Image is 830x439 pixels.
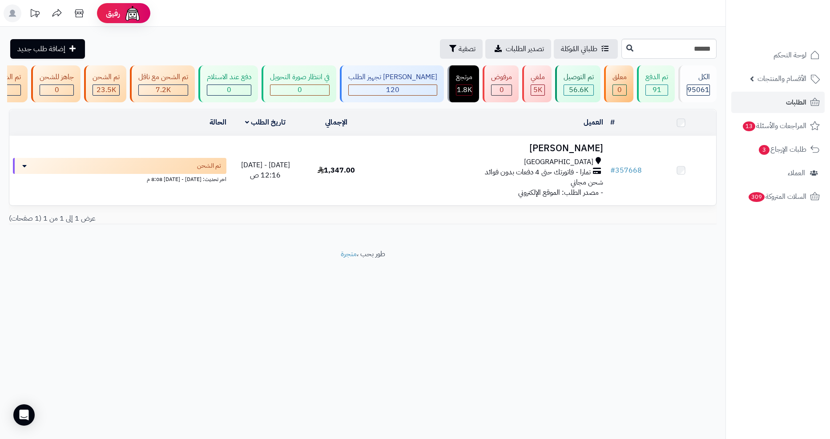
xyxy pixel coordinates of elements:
td: - مصدر الطلب: الموقع الإلكتروني [371,136,607,205]
span: العملاء [788,167,805,179]
div: مرتجع [456,72,472,82]
div: اخر تحديث: [DATE] - [DATE] 8:08 م [13,174,226,183]
div: [PERSON_NAME] تجهيز الطلب [348,72,437,82]
a: في انتظار صورة التحويل 0 [260,65,338,102]
span: 1,347.00 [318,165,355,176]
span: طلبات الإرجاع [758,143,806,156]
span: الطلبات [786,96,806,109]
div: ملغي [531,72,545,82]
div: دفع عند الاستلام [207,72,251,82]
span: تمارا - فاتورتك حتى 4 دفعات بدون فوائد [485,167,591,177]
a: # [610,117,615,128]
div: 120 [349,85,437,95]
a: مرتجع 1.8K [446,65,481,102]
span: 0 [227,85,231,95]
a: السلات المتروكة309 [731,186,825,207]
div: مرفوض [491,72,512,82]
div: 0 [492,85,512,95]
a: مرفوض 0 [481,65,520,102]
a: تم الشحن 23.5K [82,65,128,102]
span: 23.5K [97,85,116,95]
div: تم التوصيل [564,72,594,82]
a: طلباتي المُوكلة [554,39,618,59]
a: تصدير الطلبات [485,39,551,59]
span: [DATE] - [DATE] 12:16 ص [241,160,290,181]
div: 0 [40,85,73,95]
div: 4975 [531,85,544,95]
div: Open Intercom Messenger [13,404,35,426]
div: 91 [646,85,668,95]
div: جاهز للشحن [40,72,74,82]
span: المراجعات والأسئلة [742,120,806,132]
span: [GEOGRAPHIC_DATA] [524,157,593,167]
span: 120 [386,85,399,95]
a: تم التوصيل 56.6K [553,65,602,102]
a: دفع عند الاستلام 0 [197,65,260,102]
a: تاريخ الطلب [245,117,286,128]
a: الطلبات [731,92,825,113]
span: 0 [617,85,622,95]
a: الإجمالي [325,117,347,128]
a: العميل [584,117,603,128]
span: شحن مجاني [571,177,603,188]
a: [PERSON_NAME] تجهيز الطلب 120 [338,65,446,102]
span: 1.8K [457,85,472,95]
span: 309 [749,192,765,202]
span: رفيق [106,8,120,19]
a: طلبات الإرجاع3 [731,139,825,160]
span: 7.2K [156,85,171,95]
a: متجرة [341,249,357,259]
span: 13 [743,121,755,131]
span: تصدير الطلبات [506,44,544,54]
div: 7223 [139,85,188,95]
h3: [PERSON_NAME] [375,143,603,153]
div: تم الشحن مع ناقل [138,72,188,82]
span: تصفية [459,44,475,54]
span: الأقسام والمنتجات [757,72,806,85]
a: تم الدفع 91 [635,65,677,102]
span: 91 [653,85,661,95]
a: لوحة التحكم [731,44,825,66]
div: عرض 1 إلى 1 من 1 (1 صفحات) [2,213,363,224]
span: 5K [533,85,542,95]
span: # [610,165,615,176]
div: 56628 [564,85,593,95]
a: تم الشحن مع ناقل 7.2K [128,65,197,102]
div: 0 [270,85,329,95]
span: 95061 [687,85,709,95]
div: معلق [612,72,627,82]
a: #357668 [610,165,642,176]
button: تصفية [440,39,483,59]
span: 0 [298,85,302,95]
div: 23482 [93,85,119,95]
div: 1811 [456,85,472,95]
span: 3 [759,145,770,155]
img: ai-face.png [124,4,141,22]
span: 0 [500,85,504,95]
span: طلباتي المُوكلة [561,44,597,54]
a: تحديثات المنصة [24,4,46,24]
div: تم الدفع [645,72,668,82]
a: معلق 0 [602,65,635,102]
a: الحالة [210,117,226,128]
span: إضافة طلب جديد [17,44,65,54]
a: العملاء [731,162,825,184]
a: إضافة طلب جديد [10,39,85,59]
div: في انتظار صورة التحويل [270,72,330,82]
a: جاهز للشحن 0 [29,65,82,102]
span: 56.6K [569,85,588,95]
a: الكل95061 [677,65,718,102]
div: تم الشحن [93,72,120,82]
a: المراجعات والأسئلة13 [731,115,825,137]
span: السلات المتروكة [748,190,806,203]
div: الكل [687,72,710,82]
span: تم الشحن [197,161,221,170]
span: لوحة التحكم [774,49,806,61]
a: ملغي 5K [520,65,553,102]
div: 0 [207,85,251,95]
div: 0 [613,85,626,95]
span: 0 [55,85,59,95]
